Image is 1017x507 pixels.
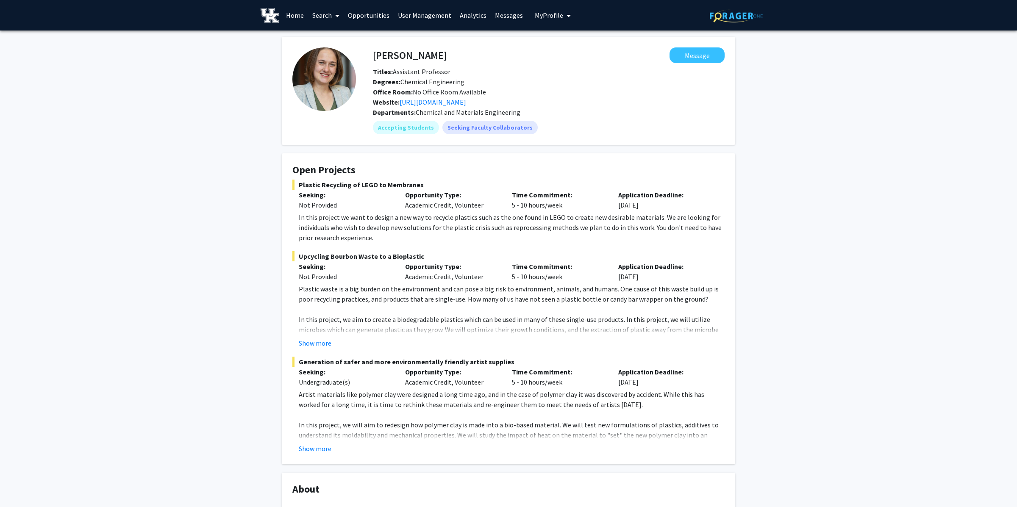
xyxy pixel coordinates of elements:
[373,67,450,76] span: Assistant Professor
[512,367,606,377] p: Time Commitment:
[670,47,725,63] button: Message Malgorzata Chwatko
[373,78,464,86] span: Chemical Engineering
[506,261,612,282] div: 5 - 10 hours/week
[506,367,612,387] div: 5 - 10 hours/week
[373,108,416,116] b: Departments:
[612,261,718,282] div: [DATE]
[405,367,499,377] p: Opportunity Type:
[282,0,308,30] a: Home
[618,190,712,200] p: Application Deadline:
[299,200,392,210] div: Not Provided
[612,367,718,387] div: [DATE]
[618,367,712,377] p: Application Deadline:
[299,338,331,348] button: Show more
[405,261,499,272] p: Opportunity Type:
[299,190,392,200] p: Seeking:
[491,0,527,30] a: Messages
[373,121,439,134] mat-chip: Accepting Students
[399,367,505,387] div: Academic Credit, Volunteer
[292,164,725,176] h4: Open Projects
[299,314,725,355] p: In this project, we aim to create a biodegradable plastics which can be used in many of these sin...
[394,0,456,30] a: User Management
[456,0,491,30] a: Analytics
[308,0,344,30] a: Search
[299,272,392,282] div: Not Provided
[512,261,606,272] p: Time Commitment:
[612,190,718,210] div: [DATE]
[373,47,447,63] h4: [PERSON_NAME]
[261,8,279,23] img: University of Kentucky Logo
[535,11,563,19] span: My Profile
[512,190,606,200] p: Time Commitment:
[299,261,392,272] p: Seeking:
[373,88,413,96] b: Office Room:
[6,469,36,501] iframe: Chat
[299,443,331,454] button: Show more
[442,121,538,134] mat-chip: Seeking Faculty Collaborators
[292,483,725,496] h4: About
[400,98,466,106] a: Opens in a new tab
[292,357,725,367] span: Generation of safer and more environmentally friendly artist supplies
[292,251,725,261] span: Upcycling Bourbon Waste to a Bioplastic
[405,190,499,200] p: Opportunity Type:
[292,180,725,190] span: Plastic Recycling of LEGO to Membranes
[373,78,400,86] b: Degrees:
[416,108,520,116] span: Chemical and Materials Engineering
[299,420,725,450] p: In this project, we will aim to redesign how polymer clay is made into a bio-based material. We w...
[299,367,392,377] p: Seeking:
[373,67,393,76] b: Titles:
[399,190,505,210] div: Academic Credit, Volunteer
[299,377,392,387] div: Undergraduate(s)
[299,389,725,410] p: Artist materials like polymer clay were designed a long time ago, and in the case of polymer clay...
[506,190,612,210] div: 5 - 10 hours/week
[373,88,486,96] span: No Office Room Available
[618,261,712,272] p: Application Deadline:
[710,9,763,22] img: ForagerOne Logo
[344,0,394,30] a: Opportunities
[373,98,400,106] b: Website:
[299,212,725,243] p: In this project we want to design a new way to recycle plastics such as the one found in LEGO to ...
[292,47,356,111] img: Profile Picture
[299,284,725,304] p: Plastic waste is a big burden on the environment and can pose a big risk to environment, animals,...
[399,261,505,282] div: Academic Credit, Volunteer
